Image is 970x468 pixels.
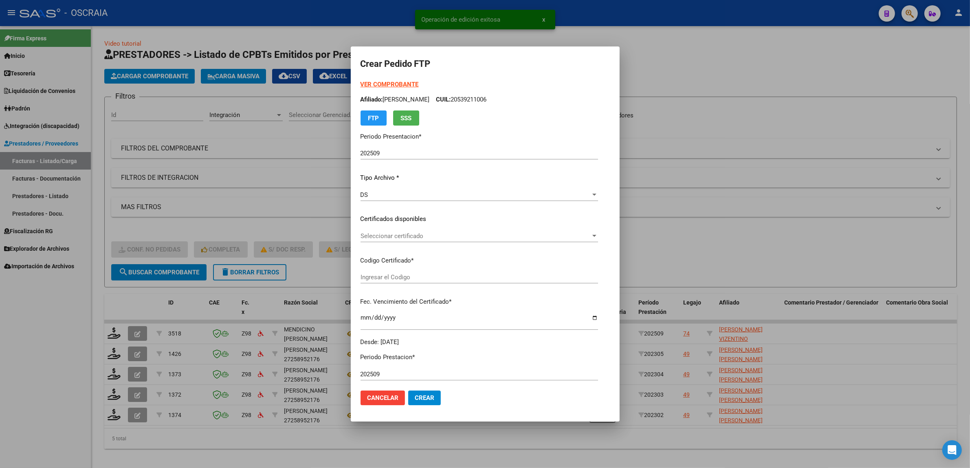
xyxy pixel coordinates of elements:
[436,96,451,103] span: CUIL:
[361,191,368,199] span: DS
[393,110,419,126] button: SSS
[408,391,441,405] button: Crear
[400,115,411,122] span: SSS
[361,81,419,88] a: VER COMPROBANTE
[361,297,598,307] p: Fec. Vencimiento del Certificado
[361,338,598,347] div: Desde: [DATE]
[361,256,598,265] p: Codigo Certificado
[361,173,598,183] p: Tipo Archivo *
[361,214,598,224] p: Certificados disponibles
[361,110,387,126] button: FTP
[415,394,434,402] span: Crear
[361,56,610,72] h2: Crear Pedido FTP
[361,96,383,103] span: Afiliado:
[361,95,598,104] p: [PERSON_NAME] 20539211006
[942,440,962,460] div: Open Intercom Messenger
[361,132,598,141] p: Periodo Presentacion
[368,115,379,122] span: FTP
[361,353,598,362] p: Periodo Prestacion
[361,391,405,405] button: Cancelar
[361,232,591,240] span: Seleccionar certificado
[367,394,398,402] span: Cancelar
